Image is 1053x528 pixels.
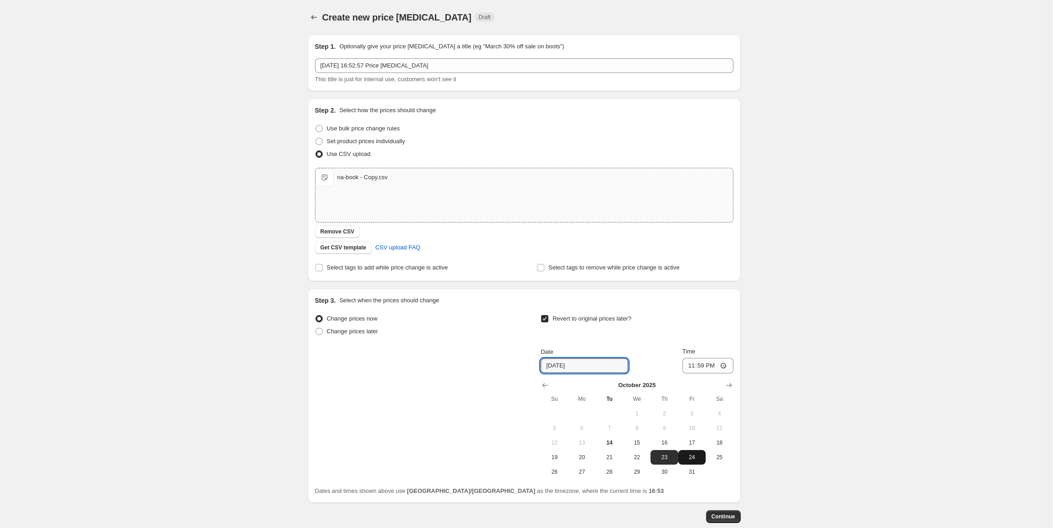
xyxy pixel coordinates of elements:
button: Wednesday October 8 2025 [623,421,650,435]
span: 20 [572,454,592,461]
span: Revert to original prices later? [552,315,631,322]
span: Fr [682,395,702,403]
p: Select how the prices should change [339,106,436,115]
span: Change prices now [327,315,377,322]
button: Saturday October 11 2025 [706,421,733,435]
span: Th [654,395,674,403]
span: 29 [627,468,647,476]
button: Tuesday October 7 2025 [596,421,623,435]
span: 23 [654,454,674,461]
button: Friday October 10 2025 [678,421,706,435]
span: 15 [627,439,647,446]
span: 16 [654,439,674,446]
span: Date [541,348,553,355]
th: Friday [678,392,706,406]
button: Monday October 6 2025 [568,421,596,435]
span: Select tags to remove while price change is active [548,264,680,271]
span: Remove CSV [320,228,355,235]
button: Wednesday October 15 2025 [623,435,650,450]
th: Saturday [706,392,733,406]
span: 8 [627,424,647,432]
th: Wednesday [623,392,650,406]
span: Su [544,395,564,403]
span: Select tags to add while price change is active [327,264,448,271]
button: Monday October 27 2025 [568,465,596,479]
span: 10 [682,424,702,432]
th: Sunday [541,392,568,406]
span: 25 [709,454,729,461]
span: Get CSV template [320,244,366,251]
span: Tu [599,395,619,403]
span: 17 [682,439,702,446]
span: 18 [709,439,729,446]
th: Monday [568,392,596,406]
span: Dates and times shown above use as the timezone, where the current time is [315,487,664,494]
span: Change prices later [327,328,378,335]
span: Use bulk price change rules [327,125,400,132]
span: We [627,395,647,403]
span: 31 [682,468,702,476]
span: 4 [709,410,729,417]
span: 22 [627,454,647,461]
span: 13 [572,439,592,446]
span: 24 [682,454,702,461]
span: Mo [572,395,592,403]
button: Show previous month, September 2025 [539,379,552,392]
button: Friday October 17 2025 [678,435,706,450]
button: Thursday October 30 2025 [650,465,678,479]
button: Sunday October 19 2025 [541,450,568,465]
span: 27 [572,468,592,476]
button: Thursday October 23 2025 [650,450,678,465]
span: 21 [599,454,619,461]
p: Optionally give your price [MEDICAL_DATA] a title (eg "March 30% off sale on boots") [339,42,564,51]
span: 5 [544,424,564,432]
button: Wednesday October 29 2025 [623,465,650,479]
span: Use CSV upload [327,150,371,157]
button: Today Tuesday October 14 2025 [596,435,623,450]
h2: Step 3. [315,296,336,305]
button: Wednesday October 22 2025 [623,450,650,465]
button: Saturday October 18 2025 [706,435,733,450]
button: Wednesday October 1 2025 [623,406,650,421]
button: Thursday October 2 2025 [650,406,678,421]
span: This title is just for internal use, customers won't see it [315,76,456,83]
button: Monday October 20 2025 [568,450,596,465]
input: 10/14/2025 [541,358,628,373]
span: Sa [709,395,729,403]
button: Show next month, November 2025 [723,379,735,392]
span: 19 [544,454,564,461]
span: Draft [479,14,490,21]
button: Monday October 13 2025 [568,435,596,450]
span: 7 [599,424,619,432]
button: Friday October 31 2025 [678,465,706,479]
span: 6 [572,424,592,432]
button: Continue [706,510,741,523]
span: Time [682,348,695,355]
button: Sunday October 12 2025 [541,435,568,450]
span: 1 [627,410,647,417]
button: Tuesday October 21 2025 [596,450,623,465]
button: Thursday October 16 2025 [650,435,678,450]
span: Set product prices individually [327,138,405,145]
th: Tuesday [596,392,623,406]
span: 12 [544,439,564,446]
div: na-book - Copy.csv [337,173,388,182]
h2: Step 1. [315,42,336,51]
button: Tuesday October 28 2025 [596,465,623,479]
h2: Step 2. [315,106,336,115]
th: Thursday [650,392,678,406]
input: 30% off holiday sale [315,58,733,73]
button: Sunday October 26 2025 [541,465,568,479]
button: Get CSV template [315,241,372,254]
span: 30 [654,468,674,476]
span: Create new price [MEDICAL_DATA] [322,12,472,22]
span: 14 [599,439,619,446]
p: Select when the prices should change [339,296,439,305]
span: 26 [544,468,564,476]
button: Friday October 3 2025 [678,406,706,421]
button: Thursday October 9 2025 [650,421,678,435]
button: Saturday October 25 2025 [706,450,733,465]
span: Continue [712,513,735,520]
button: Sunday October 5 2025 [541,421,568,435]
span: 2 [654,410,674,417]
